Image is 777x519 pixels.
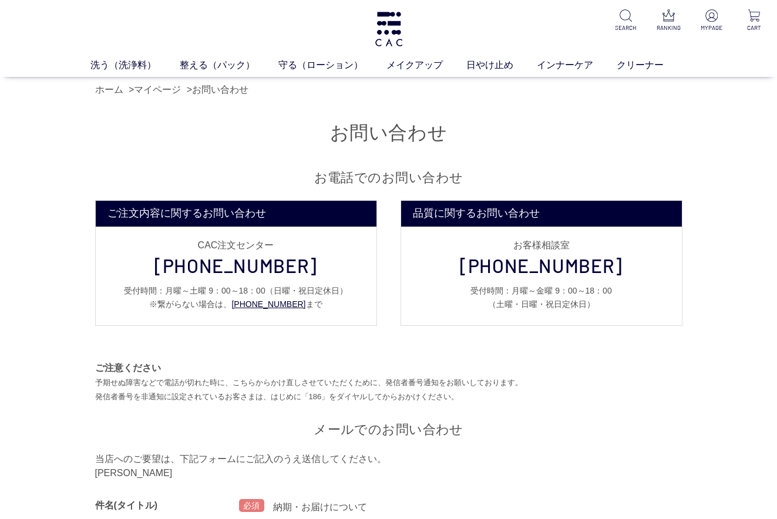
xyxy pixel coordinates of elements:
p: 当店へのご要望は、下記フォームにご記入のうえ送信してください。 [95,452,682,466]
a: マイページ [134,85,181,95]
p: CART [740,23,768,32]
a: 守る（ローション） [278,58,386,72]
p: SEARCH [612,23,640,32]
a: 洗う（洗浄料） [90,58,180,72]
li: > [187,83,251,97]
a: ホーム [95,85,123,95]
img: logo [374,12,404,46]
h2: メールでのお問い合わせ [95,421,682,438]
div: CAC注文センター [107,241,365,250]
h1: お問い合わせ [95,120,682,146]
font: 予期せぬ障害などで電話が切れた時に、こちらからかけ直しさせていただくために、発信者番号通知をお願いしております。 発信者番号を非通知に設定されているお客さまは、はじめに「186」をダイヤルしてか... [95,378,523,401]
p: 受付時間：月曜～金曜 9：00～18：00 （土曜・日曜・祝日定休日） [413,284,670,311]
label: 件名(タイトル) [95,500,158,510]
a: インナーケア [537,58,617,72]
div: [PERSON_NAME] [95,466,682,480]
p: ※繋がらない場合は、 まで [107,298,365,311]
a: クリーナー [617,58,687,72]
a: RANKING [655,9,682,32]
h2: お電話でのお問い合わせ [95,169,682,186]
p: MYPAGE [698,23,725,32]
a: お問い合わせ [192,85,248,95]
a: SEARCH [612,9,640,32]
dt: ご注文内容に関するお問い合わせ [96,201,376,227]
dt: 品質に関するお問い合わせ [401,201,682,227]
li: > [129,83,184,97]
span: 納期・お届けについて [273,502,367,512]
p: 受付時間：月曜～土曜 9：00～18：00 （日曜・祝日定休日） [107,284,365,298]
a: MYPAGE [698,9,725,32]
a: 整える（パック） [180,58,278,72]
a: CART [740,9,768,32]
p: ご注意ください [95,361,682,375]
p: RANKING [655,23,682,32]
a: 日やけ止め [466,58,537,72]
div: お客様相談室 [413,241,670,250]
a: メイクアップ [386,58,466,72]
